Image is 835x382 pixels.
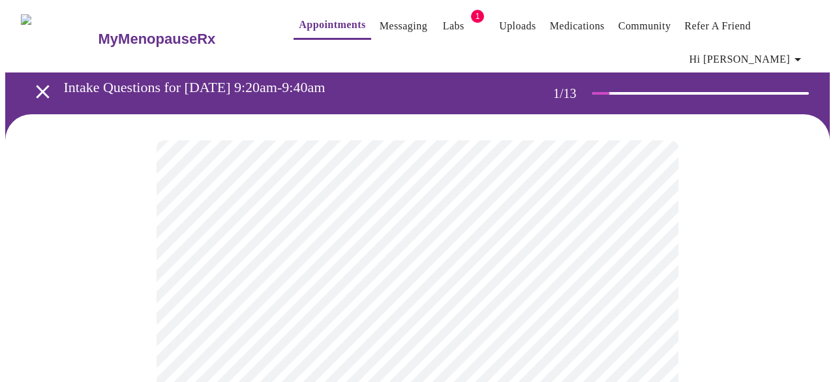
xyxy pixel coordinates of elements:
[690,50,806,69] span: Hi [PERSON_NAME]
[499,17,536,35] a: Uploads
[684,17,751,35] a: Refer a Friend
[299,16,365,34] a: Appointments
[380,17,427,35] a: Messaging
[684,46,811,72] button: Hi [PERSON_NAME]
[679,13,756,39] button: Refer a Friend
[613,13,676,39] button: Community
[21,14,97,63] img: MyMenopauseRx Logo
[443,17,464,35] a: Labs
[294,12,371,40] button: Appointments
[23,72,62,111] button: open drawer
[618,17,671,35] a: Community
[374,13,433,39] button: Messaging
[553,86,592,101] h3: 1 / 13
[494,13,541,39] button: Uploads
[471,10,484,23] span: 1
[433,13,474,39] button: Labs
[97,16,267,62] a: MyMenopauseRx
[545,13,610,39] button: Medications
[99,31,216,48] h3: MyMenopauseRx
[550,17,605,35] a: Medications
[64,79,502,96] h3: Intake Questions for [DATE] 9:20am-9:40am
